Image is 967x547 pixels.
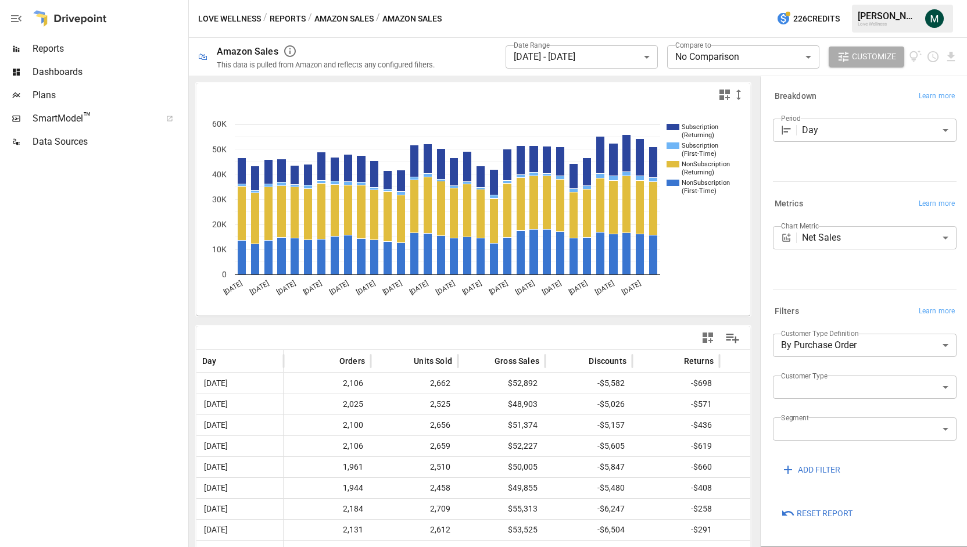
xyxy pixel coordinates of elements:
[775,198,803,210] h6: Metrics
[83,110,91,124] span: ™
[638,436,714,456] span: -$619
[589,355,626,367] span: Discounts
[781,371,828,381] label: Customer Type
[314,12,374,26] button: Amazon Sales
[275,279,297,296] text: [DATE]
[571,353,588,369] button: Sort
[506,45,658,69] div: [DATE] - [DATE]
[377,520,452,540] span: 2,612
[377,373,452,394] span: 2,662
[551,436,626,456] span: -$5,605
[33,112,153,126] span: SmartModel
[196,106,742,316] svg: A chart.
[725,373,801,394] span: $46,612
[464,394,539,414] span: $48,903
[33,88,186,102] span: Plans
[202,394,277,414] span: [DATE]
[377,436,452,456] span: 2,659
[249,279,270,296] text: [DATE]
[461,279,482,296] text: [DATE]
[919,198,955,210] span: Learn more
[852,49,896,64] span: Customize
[202,436,277,456] span: [DATE]
[638,499,714,519] span: -$258
[925,9,944,28] div: Michael Cormack
[212,170,227,179] text: 40K
[289,499,365,519] span: 2,184
[802,119,957,142] div: Day
[621,279,642,296] text: [DATE]
[322,353,338,369] button: Sort
[464,478,539,498] span: $49,855
[495,355,539,367] span: Gross Sales
[747,353,763,369] button: Sort
[682,169,714,176] text: (Returning)
[797,506,853,521] span: Reset Report
[551,457,626,477] span: -$5,847
[909,47,922,67] button: View documentation
[218,353,234,369] button: Sort
[202,373,277,394] span: [DATE]
[775,305,799,318] h6: Filters
[289,394,365,414] span: 2,025
[212,119,227,128] text: 60K
[202,457,277,477] span: [DATE]
[514,40,550,50] label: Date Range
[858,22,918,27] div: Love Wellness
[944,50,958,63] button: Download report
[798,463,840,477] span: ADD FILTER
[781,221,819,231] label: Chart Metric
[725,520,801,540] span: $46,731
[464,373,539,394] span: $52,892
[217,60,435,69] div: This data is pulled from Amazon and reflects any configured filters.
[682,150,717,158] text: (First-Time)
[926,50,940,63] button: Schedule report
[793,12,840,26] span: 226 Credits
[719,325,746,351] button: Manage Columns
[781,413,808,423] label: Segment
[33,135,186,149] span: Data Sources
[858,10,918,22] div: [PERSON_NAME]
[781,328,859,338] label: Customer Type Definition
[919,306,955,317] span: Learn more
[289,436,365,456] span: 2,106
[212,245,227,254] text: 10K
[408,279,429,296] text: [DATE]
[414,355,452,367] span: Units Sold
[464,415,539,435] span: $51,374
[675,40,711,50] label: Compare to
[289,415,365,435] span: 2,100
[376,12,380,26] div: /
[594,279,615,296] text: [DATE]
[684,355,714,367] span: Returns
[567,279,589,296] text: [DATE]
[212,220,227,229] text: 20K
[198,51,207,62] div: 🛍
[212,145,227,154] text: 50K
[773,334,957,357] div: By Purchase Order
[551,394,626,414] span: -$5,026
[270,12,306,26] button: Reports
[725,415,801,435] span: $45,782
[355,279,377,296] text: [DATE]
[488,279,509,296] text: [DATE]
[682,131,714,139] text: (Returning)
[802,226,957,249] div: Net Sales
[638,457,714,477] span: -$660
[514,279,536,296] text: [DATE]
[540,279,562,296] text: [DATE]
[222,270,227,279] text: 0
[725,499,801,519] span: $48,807
[551,373,626,394] span: -$5,582
[33,42,186,56] span: Reports
[377,478,452,498] span: 2,458
[202,520,277,540] span: [DATE]
[725,394,801,414] span: $43,305
[377,415,452,435] span: 2,656
[222,279,243,296] text: [DATE]
[289,373,365,394] span: 2,106
[667,353,683,369] button: Sort
[202,478,277,498] span: [DATE]
[328,279,350,296] text: [DATE]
